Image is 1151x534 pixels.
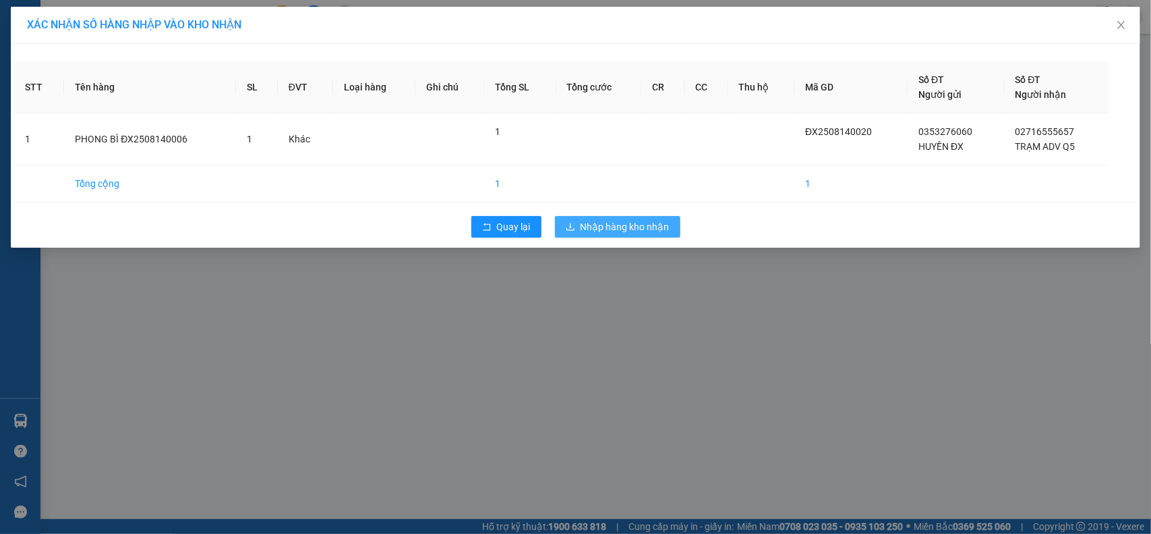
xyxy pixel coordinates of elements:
span: Số ĐT [1015,74,1041,85]
td: 1 [794,165,908,203]
span: Nhận: [105,13,138,27]
span: ĐX2508140020 [805,126,872,137]
span: Nhập hàng kho nhận [581,219,670,234]
th: STT [14,61,64,113]
span: HUYỀN ĐX [918,141,964,152]
th: Mã GD [794,61,908,113]
td: Khác [278,113,333,165]
button: rollbackQuay lại [471,216,541,238]
div: 50.000 [103,87,198,106]
button: downloadNhập hàng kho nhận [555,216,680,238]
th: Tổng cước [556,61,642,113]
th: Thu hộ [728,61,795,113]
th: Tên hàng [64,61,236,113]
div: VP Đắk Nhau [105,11,197,44]
td: Tổng cộng [64,165,236,203]
td: 1 [484,165,556,203]
td: PHONG BÌ ĐX2508140006 [64,113,236,165]
td: 1 [14,113,64,165]
th: Loại hàng [333,61,415,113]
th: Ghi chú [415,61,485,113]
th: ĐVT [278,61,333,113]
span: Số ĐT [918,74,944,85]
span: 1 [247,134,252,144]
div: HIỀN [105,44,197,60]
span: download [566,222,575,233]
span: Gửi: [11,13,32,27]
span: XÁC NHẬN SỐ HÀNG NHẬP VÀO KHO NHẬN [27,18,241,31]
span: close [1116,20,1127,30]
span: rollback [482,222,492,233]
div: KING [11,44,96,60]
span: 1 [495,126,500,137]
th: Tổng SL [484,61,556,113]
span: Người gửi [918,89,962,100]
span: CC : [103,90,122,105]
span: Quay lại [497,219,531,234]
div: VP Quận 5 [11,11,96,44]
span: 02716555657 [1015,126,1075,137]
th: CR [641,61,684,113]
span: TRẠM ADV Q5 [1015,141,1075,152]
span: Người nhận [1015,89,1067,100]
th: SL [236,61,278,113]
th: CC [685,61,728,113]
button: Close [1102,7,1140,45]
span: 0353276060 [918,126,972,137]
